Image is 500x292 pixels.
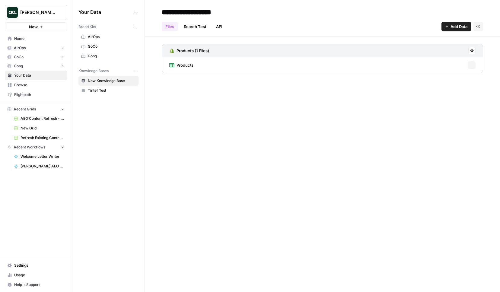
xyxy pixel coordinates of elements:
[5,34,67,43] a: Home
[14,144,45,150] span: Recent Workflows
[88,53,136,59] span: Gong
[88,44,136,49] span: GoCo
[5,261,67,270] a: Settings
[78,24,96,30] span: Brand Kits
[5,80,67,90] a: Browse
[5,52,67,62] button: GoCo
[14,82,65,88] span: Browse
[11,152,67,161] a: Welcome Letter Writer
[177,62,193,68] span: Products
[88,78,136,84] span: New Knowledge Base
[78,32,139,42] a: AirOps
[180,22,210,31] a: Search Test
[14,282,65,287] span: Help + Support
[21,154,65,159] span: Welcome Letter Writer
[78,86,139,95] a: Tintef Test
[11,114,67,123] a: AEO Content Refresh - Testing
[11,133,67,143] a: Refresh Existing Content (36)
[14,54,24,60] span: GoCo
[88,88,136,93] span: Tintef Test
[14,106,36,112] span: Recent Grids
[21,125,65,131] span: New Grid
[78,42,139,51] a: GoCo
[5,270,67,280] a: Usage
[162,22,178,31] a: Files
[78,8,131,16] span: Your Data
[14,92,65,97] span: Flightpath
[21,135,65,141] span: Refresh Existing Content (36)
[20,9,57,15] span: [PERSON_NAME] testing
[5,71,67,80] a: Your Data
[78,68,109,74] span: Knowledge Bases
[5,105,67,114] button: Recent Grids
[14,36,65,41] span: Home
[11,161,67,171] a: [PERSON_NAME] AEO Refresh v2
[5,62,67,71] button: Gong
[441,22,471,31] button: Add Data
[169,57,193,73] a: Products
[7,7,18,18] img: Justina testing Logo
[14,73,65,78] span: Your Data
[78,51,139,61] a: Gong
[5,43,67,52] button: AirOps
[14,272,65,278] span: Usage
[212,22,226,31] a: API
[177,48,209,54] h3: Products (1 Files)
[14,45,26,51] span: AirOps
[78,76,139,86] a: New Knowledge Base
[451,24,467,30] span: Add Data
[5,5,67,20] button: Workspace: Justina testing
[5,22,67,31] button: New
[5,280,67,290] button: Help + Support
[29,24,38,30] span: New
[14,263,65,268] span: Settings
[11,123,67,133] a: New Grid
[88,34,136,40] span: AirOps
[169,44,209,57] a: Products (1 Files)
[5,90,67,100] a: Flightpath
[14,63,23,69] span: Gong
[21,116,65,121] span: AEO Content Refresh - Testing
[21,163,65,169] span: [PERSON_NAME] AEO Refresh v2
[5,143,67,152] button: Recent Workflows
